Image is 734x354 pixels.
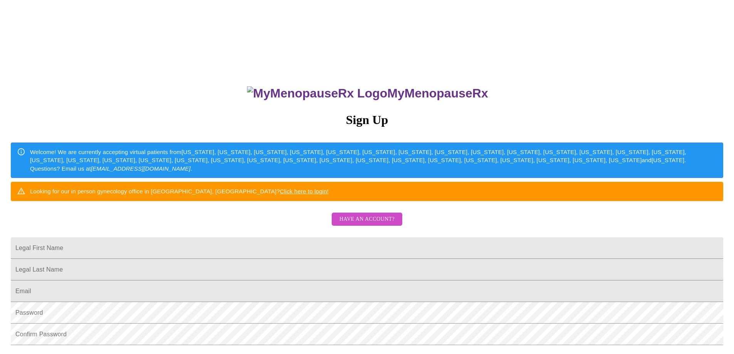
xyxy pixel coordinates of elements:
[30,145,717,176] div: Welcome! We are currently accepting virtual patients from [US_STATE], [US_STATE], [US_STATE], [US...
[280,188,329,195] a: Click here to login!
[30,184,329,198] div: Looking for our in person gynecology office in [GEOGRAPHIC_DATA], [GEOGRAPHIC_DATA]?
[91,165,191,172] em: [EMAIL_ADDRESS][DOMAIN_NAME]
[330,221,404,227] a: Have an account?
[11,113,723,127] h3: Sign Up
[247,86,387,101] img: MyMenopauseRx Logo
[12,86,724,101] h3: MyMenopauseRx
[339,215,395,224] span: Have an account?
[332,213,402,226] button: Have an account?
